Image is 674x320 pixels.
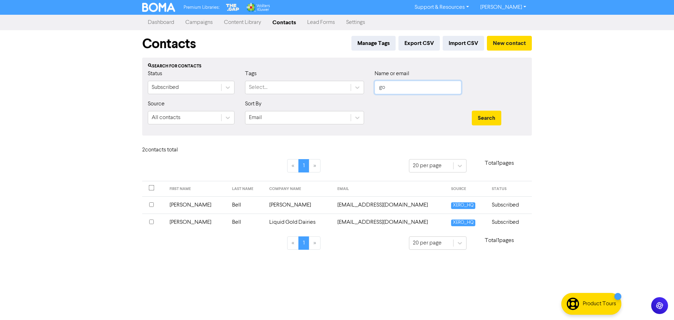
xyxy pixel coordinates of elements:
[398,36,440,51] button: Export CSV
[341,15,371,30] a: Settings
[267,15,302,30] a: Contacts
[413,239,442,247] div: 20 per page
[409,2,475,13] a: Support & Resources
[375,70,409,78] label: Name or email
[298,159,309,172] a: Page 1 is your current page
[165,196,228,214] td: [PERSON_NAME]
[152,83,179,92] div: Subscribed
[265,196,333,214] td: [PERSON_NAME]
[228,181,265,197] th: LAST NAME
[472,111,501,125] button: Search
[443,36,484,51] button: Import CSV
[467,236,532,245] p: Total 1 pages
[142,15,180,30] a: Dashboard
[165,181,228,197] th: FIRST NAME
[333,214,447,231] td: staceyrobertbell@me.com
[488,181,532,197] th: STATUS
[447,181,488,197] th: SOURCE
[249,113,262,122] div: Email
[333,196,447,214] td: liquidgolddairies@gmail.com
[475,2,532,13] a: [PERSON_NAME]
[218,15,267,30] a: Content Library
[148,70,162,78] label: Status
[302,15,341,30] a: Lead Forms
[148,100,165,108] label: Source
[142,36,196,52] h1: Contacts
[228,196,265,214] td: Bell
[451,202,475,209] span: XERO_HQ
[249,83,267,92] div: Select...
[184,5,219,10] span: Premium Libraries:
[152,113,180,122] div: All contacts
[246,3,270,12] img: Wolters Kluwer
[165,214,228,231] td: [PERSON_NAME]
[413,162,442,170] div: 20 per page
[265,181,333,197] th: COMPANY NAME
[351,36,396,51] button: Manage Tags
[488,196,532,214] td: Subscribed
[265,214,333,231] td: Liquid Gold Dairies
[180,15,218,30] a: Campaigns
[488,214,532,231] td: Subscribed
[333,181,447,197] th: EMAIL
[298,236,309,250] a: Page 1 is your current page
[142,147,198,154] h6: 2 contact s total
[245,70,257,78] label: Tags
[487,36,532,51] button: New contact
[245,100,262,108] label: Sort By
[148,63,526,70] div: Search for contacts
[451,220,475,226] span: XERO_HQ
[228,214,265,231] td: Bell
[225,3,240,12] img: The Gap
[586,244,674,320] iframe: Chat Widget
[467,159,532,168] p: Total 1 pages
[142,3,175,12] img: BOMA Logo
